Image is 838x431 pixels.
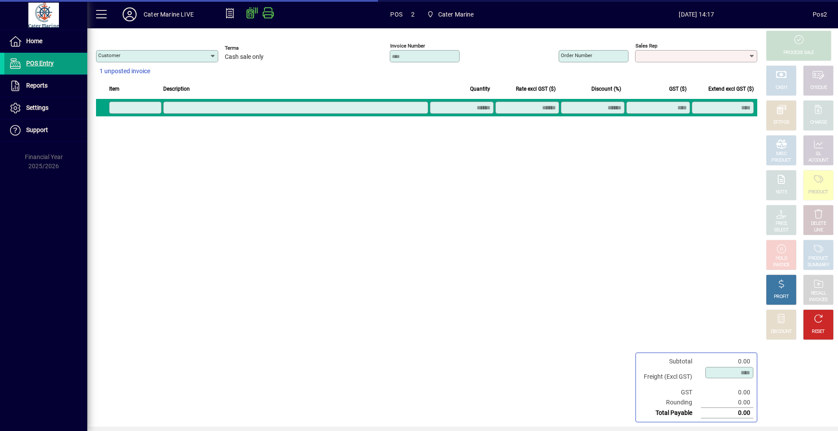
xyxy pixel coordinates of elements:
div: EFTPOS [773,119,790,126]
span: Settings [26,104,48,111]
mat-label: Sales rep [635,43,657,49]
div: RECALL [811,290,826,297]
td: Total Payable [639,408,701,418]
div: CHARGE [810,119,827,126]
span: Description [163,84,190,94]
span: Quantity [470,84,490,94]
mat-label: Invoice number [390,43,425,49]
span: Cater Marine [438,7,474,21]
span: Rate excl GST ($) [516,84,556,94]
div: ACCOUNT [808,157,828,164]
td: Subtotal [639,356,701,367]
div: INVOICES [809,297,828,303]
div: NOTE [776,189,787,196]
td: 0.00 [701,397,753,408]
div: SELECT [774,227,789,234]
div: CHEQUE [810,85,827,91]
div: Pos2 [813,7,827,21]
span: [DATE] 14:17 [580,7,813,21]
a: Home [4,31,87,52]
div: GL [816,151,821,157]
span: Cater Marine [423,7,477,22]
div: DELETE [811,221,826,227]
div: SUMMARY [807,262,829,268]
span: Item [109,84,120,94]
a: Reports [4,75,87,97]
span: POS [390,7,402,21]
span: Discount (%) [591,84,621,94]
td: 0.00 [701,387,753,397]
span: Extend excl GST ($) [708,84,754,94]
span: Home [26,37,42,44]
mat-label: Customer [98,52,120,58]
span: Support [26,126,48,133]
div: CASH [776,85,787,91]
div: DISCOUNT [771,329,792,335]
div: RESET [812,329,825,335]
div: PRODUCT [771,157,791,164]
span: Terms [225,45,277,51]
span: 1 unposted invoice [100,67,150,76]
span: Cash sale only [225,54,264,61]
td: 0.00 [701,356,753,367]
div: HOLD [776,255,787,262]
div: PRODUCT [808,189,828,196]
button: Profile [116,7,144,22]
div: PROCESS SALE [783,50,814,56]
td: 0.00 [701,408,753,418]
div: MISC [776,151,786,157]
div: INVOICE [773,262,789,268]
span: 2 [411,7,415,21]
a: Settings [4,97,87,119]
a: Support [4,119,87,141]
td: Rounding [639,397,701,408]
div: LINE [814,227,823,234]
div: PROFIT [774,294,789,300]
td: Freight (Excl GST) [639,367,701,387]
span: POS Entry [26,60,54,67]
td: GST [639,387,701,397]
span: GST ($) [669,84,687,94]
div: PRODUCT [808,255,828,262]
button: 1 unposted invoice [96,64,154,79]
span: Reports [26,82,48,89]
div: PRICE [776,221,787,227]
mat-label: Order number [561,52,592,58]
div: Cater Marine LIVE [144,7,194,21]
